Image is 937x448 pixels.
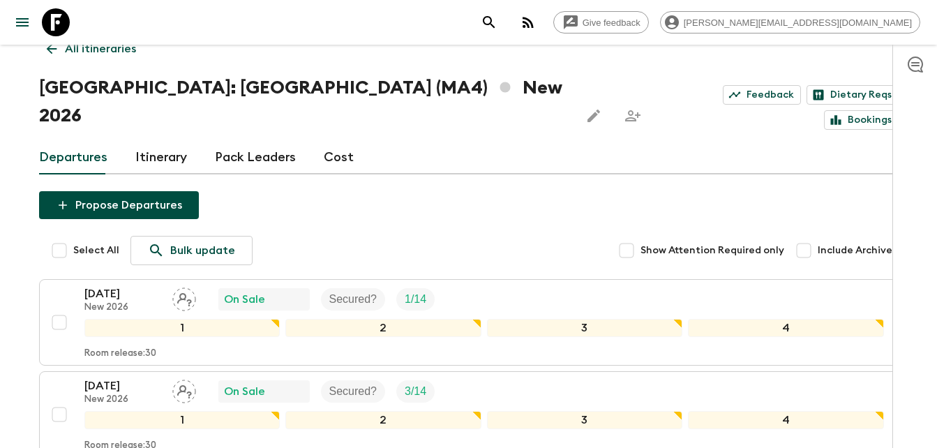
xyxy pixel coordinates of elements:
div: 3 [487,411,683,429]
p: Room release: 30 [84,348,156,359]
button: Edit this itinerary [580,102,608,130]
div: [PERSON_NAME][EMAIL_ADDRESS][DOMAIN_NAME] [660,11,920,33]
button: search adventures [475,8,503,36]
a: Itinerary [135,141,187,174]
a: Pack Leaders [215,141,296,174]
span: Select All [73,244,119,257]
div: 2 [285,319,481,337]
div: Secured? [321,380,386,403]
span: Give feedback [575,17,648,28]
a: Give feedback [553,11,649,33]
span: [PERSON_NAME][EMAIL_ADDRESS][DOMAIN_NAME] [676,17,920,28]
a: All itineraries [39,35,144,63]
p: New 2026 [84,394,161,405]
a: Cost [324,141,354,174]
p: Bulk update [170,242,235,259]
a: Departures [39,141,107,174]
span: Show Attention Required only [640,244,784,257]
p: On Sale [224,383,265,400]
a: Feedback [723,85,801,105]
p: 1 / 14 [405,291,426,308]
span: Assign pack leader [172,292,196,303]
div: Trip Fill [396,380,435,403]
a: Bookings [824,110,899,130]
a: Bulk update [130,236,253,265]
div: Secured? [321,288,386,311]
div: 1 [84,319,280,337]
p: Secured? [329,291,377,308]
p: [DATE] [84,378,161,394]
div: 1 [84,411,280,429]
button: menu [8,8,36,36]
p: [DATE] [84,285,161,302]
a: Dietary Reqs [807,85,899,105]
p: New 2026 [84,302,161,313]
div: 4 [688,411,884,429]
div: Trip Fill [396,288,435,311]
button: [DATE]New 2026Assign pack leaderOn SaleSecured?Trip Fill1234Room release:30 [39,279,899,366]
button: Propose Departures [39,191,199,219]
div: 3 [487,319,683,337]
h1: [GEOGRAPHIC_DATA]: [GEOGRAPHIC_DATA] (MA4) New 2026 [39,74,569,130]
p: On Sale [224,291,265,308]
span: Share this itinerary [619,102,647,130]
p: Secured? [329,383,377,400]
div: 4 [688,319,884,337]
p: All itineraries [65,40,136,57]
p: 3 / 14 [405,383,426,400]
span: Assign pack leader [172,384,196,395]
div: 2 [285,411,481,429]
span: Include Archived [818,244,899,257]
